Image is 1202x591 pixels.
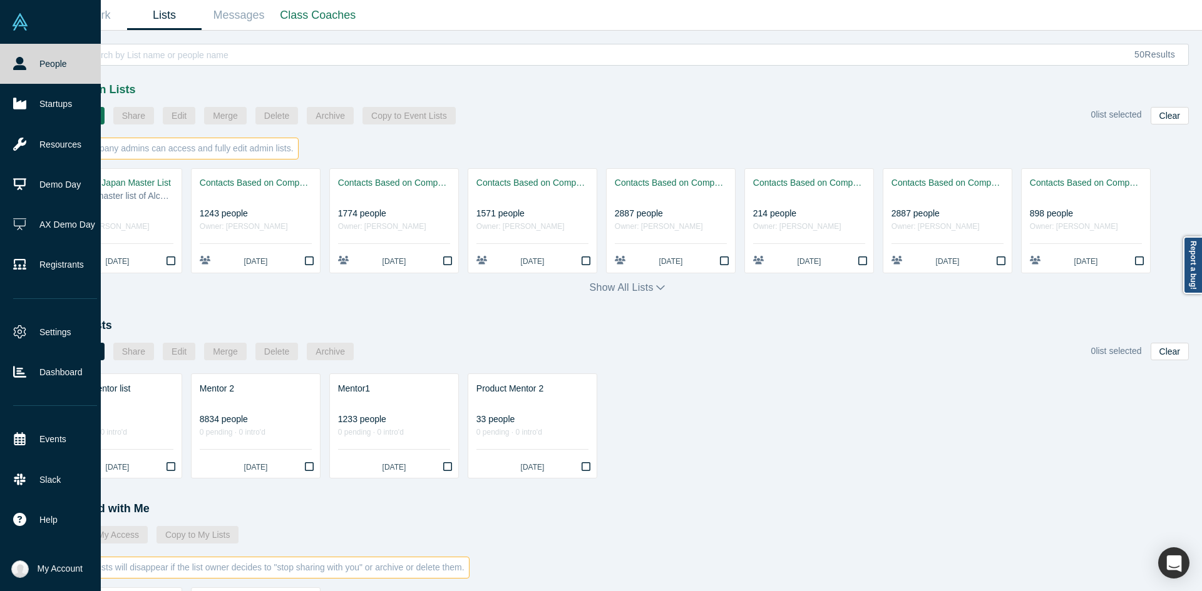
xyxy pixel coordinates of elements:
[200,220,312,233] div: Owner: [PERSON_NAME]
[200,462,312,473] div: [DATE]
[753,220,865,233] div: Owner: [PERSON_NAME]
[468,169,597,273] a: Contacts Based on Company Keywords - Pairity1571 peopleOwner: [PERSON_NAME][DATE]
[11,560,83,578] button: My Account
[436,456,458,478] button: Bookmark
[255,107,298,124] button: Delete
[590,280,665,295] button: Show all lists
[615,220,727,233] div: Owner: [PERSON_NAME]
[338,426,450,439] div: 0 pending · 0 intro'd
[276,1,360,30] a: Class Coaches
[1128,251,1150,273] button: Bookmark
[61,426,173,439] div: 0 pending · 0 intro'd
[1030,207,1142,220] div: 898 people
[1091,346,1142,356] span: 0 list selected
[607,169,735,273] a: Contacts Based on Company Keywords - [PERSON_NAME]2887 peopleOwner: [PERSON_NAME][DATE]
[38,562,83,575] span: My Account
[753,207,865,220] div: 214 people
[61,462,173,473] div: [DATE]
[298,251,320,273] button: Bookmark
[338,256,450,267] div: [DATE]
[200,382,312,395] div: Mentor 2
[1030,220,1142,233] div: Owner: [PERSON_NAME]
[255,343,298,360] button: Delete
[1151,107,1189,124] button: Clear
[307,107,354,124] button: Archive
[338,220,450,233] div: Owner: [PERSON_NAME]
[53,374,182,478] a: Top 20 mentor list20 people0 pending · 0 intro'd[DATE]
[891,207,1004,220] div: 2887 people
[53,500,1202,517] div: Shared with Me
[160,456,182,478] button: Bookmark
[61,189,173,203] div: This is a master list of Alchemist mentor and members that have indicated interest in connecting ...
[1091,109,1142,119] span: 0 list selected
[575,251,597,273] button: Bookmark
[204,107,247,124] button: Merge
[53,169,182,273] a: Alchemist Japan Master ListThis is a master list of Alchemist mentor and members that have indica...
[1134,49,1175,59] span: Results
[200,176,312,189] div: Contacts Based on Company Keywords - Blok-Z
[476,413,588,426] div: 33 people
[200,426,312,439] div: 0 pending · 0 intro'd
[1151,343,1189,360] button: Clear
[61,256,173,267] div: [DATE]
[163,107,195,124] button: Edit
[1183,236,1202,294] a: Report a bug!
[39,513,58,527] span: Help
[476,426,588,439] div: 0 pending · 0 intro'd
[53,81,1202,98] div: Admin Lists
[200,413,312,426] div: 8834 people
[330,374,458,478] a: Mentor11233 people0 pending · 0 intro'd[DATE]
[338,413,450,426] div: 1233 people
[615,207,727,220] div: 2887 people
[745,169,873,273] a: Contacts Based on Company Keywords - Atomistic Insights214 peopleOwner: [PERSON_NAME][DATE]
[202,1,276,30] a: Messages
[476,382,588,395] div: Product Mentor 2
[468,374,597,478] a: Product Mentor 233 people0 pending · 0 intro'd[DATE]
[753,176,865,189] div: Contacts Based on Company Keywords - Atomistic Insights
[307,343,354,360] button: Archive
[891,256,1004,267] div: [DATE]
[61,220,173,233] div: Owner: [PERSON_NAME]
[476,207,588,220] div: 1571 people
[204,343,247,360] button: Merge
[160,251,182,273] button: Bookmark
[575,456,597,478] button: Bookmark
[61,382,173,395] div: Top 20 mentor list
[53,557,470,578] div: These lists will disappear if the list owner decides to "stop sharing with you" or archive or del...
[990,251,1012,273] button: Bookmark
[476,176,588,189] div: Contacts Based on Company Keywords - Pairity
[84,40,1121,69] input: Search by List name or people name
[200,207,312,220] div: 1243 people
[851,251,873,273] button: Bookmark
[163,343,195,360] button: Edit
[113,107,154,124] button: Share
[192,374,320,478] a: Mentor 28834 people0 pending · 0 intro'd[DATE]
[338,207,450,220] div: 1774 people
[330,169,458,273] a: Contacts Based on Company Keywords - PLATMA1774 peopleOwner: [PERSON_NAME][DATE]
[11,560,29,578] img: Anna Sanchez's Account
[615,256,727,267] div: [DATE]
[113,343,154,360] button: Share
[476,220,588,233] div: Owner: [PERSON_NAME]
[298,456,320,478] button: Bookmark
[53,317,1202,334] div: My Lists
[753,256,865,267] div: [DATE]
[436,251,458,273] button: Bookmark
[61,176,173,189] div: Alchemist Japan Master List
[615,176,727,189] div: Contacts Based on Company Keywords - [PERSON_NAME]
[362,107,456,124] button: Copy to Event Lists
[200,256,312,267] div: [DATE]
[338,382,450,395] div: Mentor1
[883,169,1012,273] a: Contacts Based on Company Keywords - [URL]2887 peopleOwner: [PERSON_NAME][DATE]
[713,251,735,273] button: Bookmark
[157,526,239,543] button: Copy to My Lists
[11,13,29,31] img: Alchemist Vault Logo
[891,176,1004,189] div: Contacts Based on Company Keywords - [URL]
[61,413,173,426] div: 20 people
[192,169,320,273] a: Contacts Based on Company Keywords - Blok-Z1243 peopleOwner: [PERSON_NAME][DATE]
[53,138,299,159] div: All company admins can access and fully edit admin lists.
[61,207,173,220] div: 54 people
[476,462,588,473] div: [DATE]
[127,1,202,30] a: Lists
[891,220,1004,233] div: Owner: [PERSON_NAME]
